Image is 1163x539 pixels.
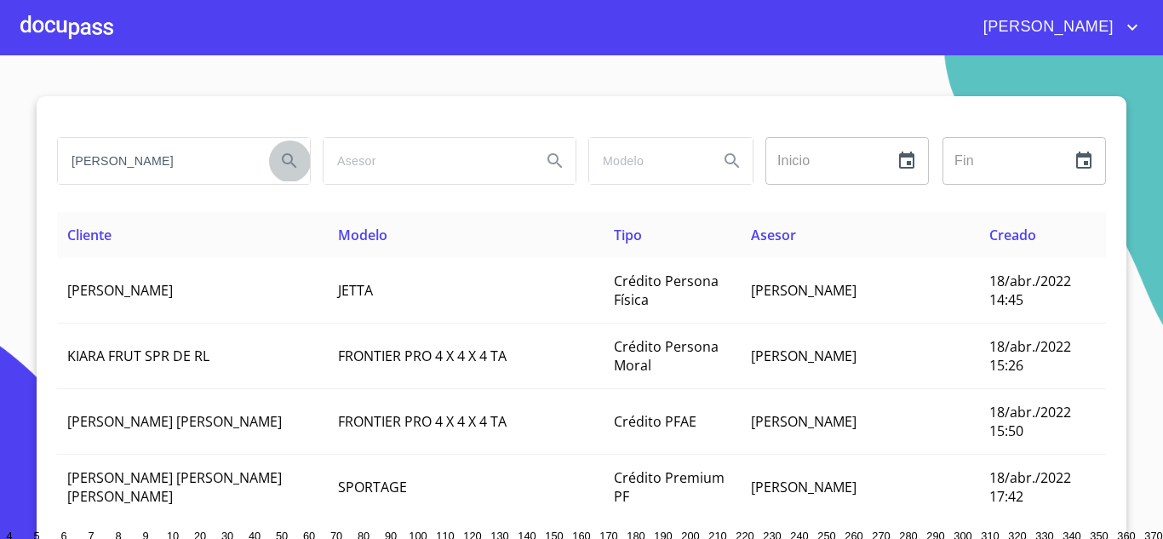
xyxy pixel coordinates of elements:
span: [PERSON_NAME] [PERSON_NAME] [PERSON_NAME] [67,468,282,506]
span: Crédito Premium PF [614,468,725,506]
span: Tipo [614,226,642,244]
span: [PERSON_NAME] [751,281,856,300]
span: [PERSON_NAME] [751,412,856,431]
span: Crédito Persona Física [614,272,719,309]
span: Creado [989,226,1036,244]
span: Crédito Persona Moral [614,337,719,375]
button: account of current user [971,14,1143,41]
span: Modelo [338,226,387,244]
span: [PERSON_NAME] [PERSON_NAME] [67,412,282,431]
input: search [324,138,528,184]
span: Cliente [67,226,112,244]
span: Crédito PFAE [614,412,696,431]
span: JETTA [338,281,373,300]
span: [PERSON_NAME] [751,347,856,365]
span: 18/abr./2022 14:45 [989,272,1071,309]
span: [PERSON_NAME] [67,281,173,300]
span: KIARA FRUT SPR DE RL [67,347,209,365]
span: Asesor [751,226,796,244]
span: 18/abr./2022 15:50 [989,403,1071,440]
span: [PERSON_NAME] [971,14,1122,41]
span: [PERSON_NAME] [751,478,856,496]
span: FRONTIER PRO 4 X 4 X 4 TA [338,347,507,365]
button: Search [535,140,576,181]
span: FRONTIER PRO 4 X 4 X 4 TA [338,412,507,431]
input: search [58,138,262,184]
span: SPORTAGE [338,478,407,496]
input: search [589,138,705,184]
span: 18/abr./2022 15:26 [989,337,1071,375]
button: Search [269,140,310,181]
button: Search [712,140,753,181]
span: 18/abr./2022 17:42 [989,468,1071,506]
